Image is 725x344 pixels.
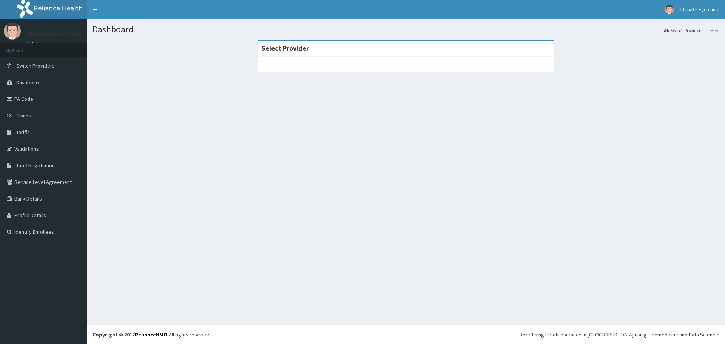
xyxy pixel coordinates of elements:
[93,25,719,34] h1: Dashboard
[4,23,21,40] img: User Image
[87,325,725,344] footer: All rights reserved.
[16,112,31,119] span: Claims
[520,331,719,338] div: Redefining Heath Insurance in [GEOGRAPHIC_DATA] using Telemedicine and Data Science!
[664,27,702,34] a: Switch Providers
[26,41,45,46] a: Online
[16,79,41,86] span: Dashboard
[262,44,309,52] strong: Select Provider
[679,6,719,13] span: Ultimate Eye clinic
[16,162,55,169] span: Tariff Negotiation
[93,331,169,338] strong: Copyright © 2017 .
[665,5,674,14] img: User Image
[16,62,55,69] span: Switch Providers
[703,27,719,34] li: Here
[16,129,30,136] span: Tariffs
[26,31,82,37] p: Ultimate Eye clinic
[135,331,167,338] a: RelianceHMO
